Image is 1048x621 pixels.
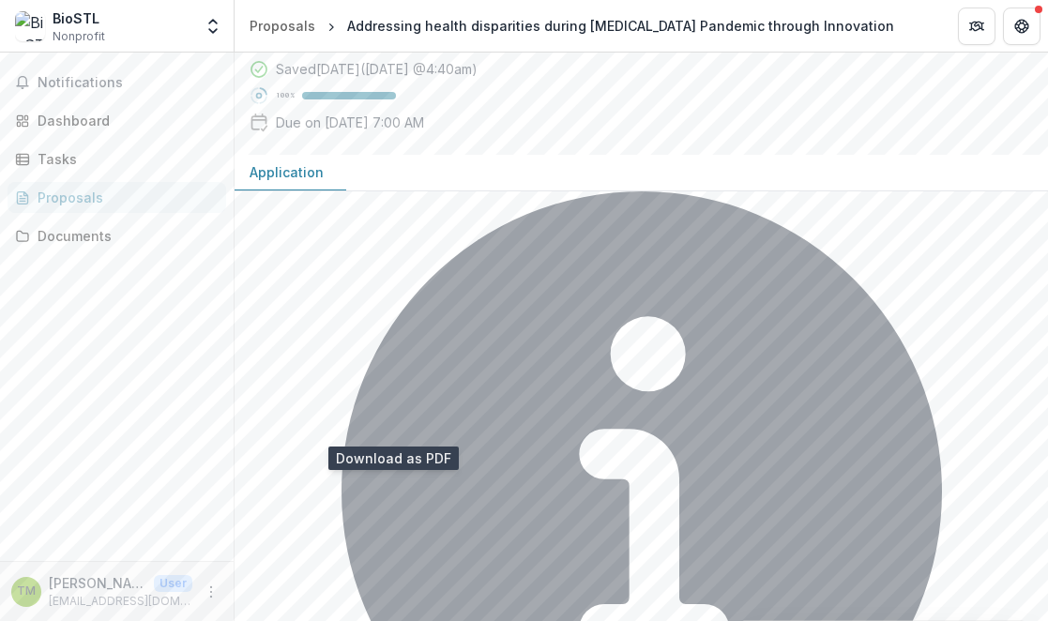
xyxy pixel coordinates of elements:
[200,581,222,603] button: More
[38,188,211,207] div: Proposals
[1003,8,1040,45] button: Get Help
[49,593,192,610] p: [EMAIL_ADDRESS][DOMAIN_NAME]
[250,162,324,182] p: Application
[958,8,995,45] button: Partners
[38,75,219,91] span: Notifications
[154,575,192,592] p: User
[8,105,226,136] a: Dashboard
[53,28,105,45] span: Nonprofit
[242,12,902,39] nav: breadcrumb
[8,68,226,98] button: Notifications
[8,144,226,174] a: Tasks
[276,113,424,132] p: Due on [DATE] 7:00 AM
[15,11,45,41] img: BioSTL
[8,220,226,251] a: Documents
[38,226,211,246] div: Documents
[242,12,323,39] a: Proposals
[17,585,36,598] div: Taylor McCabe
[200,8,226,45] button: Open entity switcher
[38,149,211,169] div: Tasks
[53,8,105,28] div: BioSTL
[38,111,211,130] div: Dashboard
[49,573,146,593] p: [PERSON_NAME]
[276,59,478,79] div: Saved [DATE] ( [DATE] @ 4:40am )
[276,89,295,102] p: 100 %
[8,182,226,213] a: Proposals
[250,16,315,36] div: Proposals
[347,16,894,36] div: Addressing health disparities during [MEDICAL_DATA] Pandemic through Innovation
